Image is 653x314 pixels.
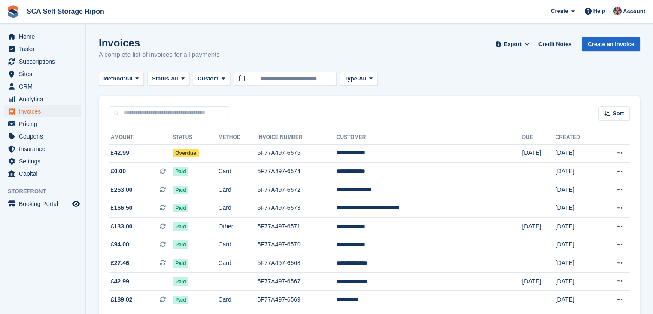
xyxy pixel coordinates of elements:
[556,218,598,236] td: [DATE]
[19,143,70,155] span: Insurance
[109,131,173,145] th: Amount
[173,186,188,194] span: Paid
[218,181,257,199] td: Card
[218,163,257,181] td: Card
[218,218,257,236] td: Other
[522,144,555,163] td: [DATE]
[4,80,81,92] a: menu
[257,291,336,309] td: 5F77A497-6569
[23,4,108,18] a: SCA Self Storage Ripon
[19,55,70,68] span: Subscriptions
[4,93,81,105] a: menu
[623,7,645,16] span: Account
[257,131,336,145] th: Invoice Number
[111,240,129,249] span: £94.00
[99,72,144,86] button: Method: All
[125,74,133,83] span: All
[556,272,598,291] td: [DATE]
[257,272,336,291] td: 5F77A497-6567
[218,199,257,218] td: Card
[173,296,188,304] span: Paid
[7,5,20,18] img: stora-icon-8386f47178a22dfd0bd8f6a31ec36ba5ce8667c1dd55bd0f319d3a0aa187defe.svg
[173,204,188,212] span: Paid
[173,167,188,176] span: Paid
[556,254,598,273] td: [DATE]
[111,259,129,268] span: £27.46
[257,218,336,236] td: 5F77A497-6571
[19,155,70,167] span: Settings
[556,199,598,218] td: [DATE]
[522,218,555,236] td: [DATE]
[4,155,81,167] a: menu
[19,43,70,55] span: Tasks
[556,144,598,163] td: [DATE]
[257,181,336,199] td: 5F77A497-6572
[4,55,81,68] a: menu
[99,37,220,49] h1: Invoices
[535,37,575,51] a: Credit Notes
[345,74,359,83] span: Type:
[19,93,70,105] span: Analytics
[494,37,532,51] button: Export
[551,7,568,15] span: Create
[193,72,230,86] button: Custom
[582,37,640,51] a: Create an Invoice
[556,236,598,254] td: [DATE]
[556,291,598,309] td: [DATE]
[218,236,257,254] td: Card
[613,109,624,118] span: Sort
[111,148,129,157] span: £42.99
[257,163,336,181] td: 5F77A497-6574
[556,131,598,145] th: Created
[197,74,218,83] span: Custom
[171,74,178,83] span: All
[504,40,522,49] span: Export
[19,80,70,92] span: CRM
[19,105,70,117] span: Invoices
[19,31,70,43] span: Home
[19,168,70,180] span: Capital
[173,240,188,249] span: Paid
[4,168,81,180] a: menu
[4,31,81,43] a: menu
[173,259,188,268] span: Paid
[111,203,133,212] span: £166.50
[556,163,598,181] td: [DATE]
[111,277,129,286] span: £42.99
[4,43,81,55] a: menu
[111,185,133,194] span: £253.00
[173,149,199,157] span: Overdue
[4,105,81,117] a: menu
[99,50,220,60] p: A complete list of invoices for all payments
[111,295,133,304] span: £189.02
[4,68,81,80] a: menu
[71,199,81,209] a: Preview store
[19,118,70,130] span: Pricing
[4,130,81,142] a: menu
[111,222,133,231] span: £133.00
[19,68,70,80] span: Sites
[218,291,257,309] td: Card
[173,222,188,231] span: Paid
[337,131,522,145] th: Customer
[152,74,171,83] span: Status:
[8,187,85,196] span: Storefront
[257,144,336,163] td: 5F77A497-6575
[4,198,81,210] a: menu
[103,74,125,83] span: Method:
[556,181,598,199] td: [DATE]
[4,143,81,155] a: menu
[257,236,336,254] td: 5F77A497-6570
[340,72,378,86] button: Type: All
[4,118,81,130] a: menu
[111,167,126,176] span: £0.00
[522,272,555,291] td: [DATE]
[173,277,188,286] span: Paid
[218,131,257,145] th: Method
[19,130,70,142] span: Coupons
[257,254,336,273] td: 5F77A497-6568
[522,131,555,145] th: Due
[257,199,336,218] td: 5F77A497-6573
[173,131,218,145] th: Status
[359,74,366,83] span: All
